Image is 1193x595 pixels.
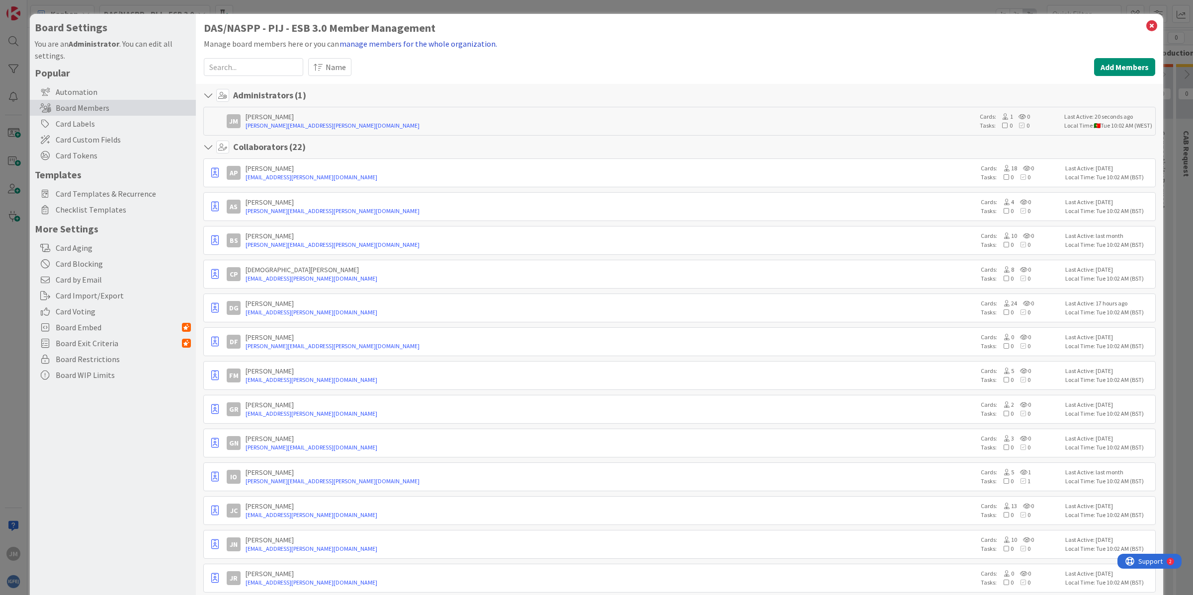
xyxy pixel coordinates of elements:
[56,353,191,365] span: Board Restrictions
[56,305,191,317] span: Card Voting
[246,265,976,274] div: [DEMOGRAPHIC_DATA][PERSON_NAME]
[1065,511,1152,520] div: Local Time: Tue 10:02 AM (BST)
[1065,468,1152,477] div: Last Active: last month
[997,241,1014,248] span: 0
[997,545,1014,552] span: 0
[227,267,241,281] div: CP
[981,367,1060,375] div: Cards:
[246,578,976,587] a: [EMAIL_ADDRESS][PERSON_NAME][DOMAIN_NAME]
[1065,409,1152,418] div: Local Time: Tue 10:02 AM (BST)
[246,375,976,384] a: [EMAIL_ADDRESS][PERSON_NAME][DOMAIN_NAME]
[997,367,1014,374] span: 5
[997,275,1014,282] span: 0
[227,369,241,382] div: FM
[246,569,976,578] div: [PERSON_NAME]
[246,299,976,308] div: [PERSON_NAME]
[35,67,191,79] h5: Popular
[1094,58,1155,76] button: Add Members
[1014,275,1030,282] span: 0
[981,164,1060,173] div: Cards:
[227,402,241,416] div: GR
[233,90,306,101] h4: Administrators
[1065,434,1152,443] div: Last Active: [DATE]
[1014,401,1031,408] span: 0
[227,470,241,484] div: IO
[981,173,1060,182] div: Tasks:
[981,535,1060,544] div: Cards:
[30,288,196,303] div: Card Import/Export
[1065,231,1152,240] div: Last Active: last month
[981,443,1060,452] div: Tasks:
[21,1,45,13] span: Support
[35,38,191,62] div: You are an . You can edit all settings.
[1065,333,1152,342] div: Last Active: [DATE]
[997,410,1014,417] span: 0
[339,37,498,50] button: manage members for the whole organization.
[981,477,1060,486] div: Tasks:
[1014,173,1030,181] span: 0
[1014,367,1031,374] span: 0
[981,375,1060,384] div: Tasks:
[233,142,306,152] h4: Collaborators
[246,173,976,182] a: [EMAIL_ADDRESS][PERSON_NAME][DOMAIN_NAME]
[227,114,241,128] div: JM
[996,122,1013,129] span: 0
[981,578,1060,587] div: Tasks:
[1064,112,1152,121] div: Last Active: 20 seconds ago
[204,22,1155,34] h1: DAS/NASPP - PIJ - ESB 3.0 Member Management
[997,536,1017,543] span: 10
[246,308,976,317] a: [EMAIL_ADDRESS][PERSON_NAME][DOMAIN_NAME]
[981,342,1060,351] div: Tasks:
[1014,579,1030,586] span: 0
[227,436,241,450] div: GN
[227,233,241,247] div: BS
[1065,375,1152,384] div: Local Time: Tue 10:02 AM (BST)
[1065,342,1152,351] div: Local Time: Tue 10:02 AM (BST)
[1065,274,1152,283] div: Local Time: Tue 10:02 AM (BST)
[35,168,191,181] h5: Templates
[246,367,976,375] div: [PERSON_NAME]
[69,39,119,49] b: Administrator
[30,240,196,256] div: Card Aging
[246,333,976,342] div: [PERSON_NAME]
[246,477,976,486] a: [PERSON_NAME][EMAIL_ADDRESS][PERSON_NAME][DOMAIN_NAME]
[981,265,1060,274] div: Cards:
[1014,511,1030,519] span: 0
[981,409,1060,418] div: Tasks:
[1014,570,1031,577] span: 0
[1064,121,1152,130] div: Local Time: Tue 10:02 AM (WEST)
[52,4,54,12] div: 2
[1065,569,1152,578] div: Last Active: [DATE]
[227,537,241,551] div: JN
[1017,502,1034,510] span: 0
[981,231,1060,240] div: Cards:
[1014,468,1031,476] span: 1
[227,166,241,180] div: AP
[246,198,976,207] div: [PERSON_NAME]
[35,223,191,235] h5: More Settings
[981,544,1060,553] div: Tasks:
[997,164,1017,172] span: 18
[1014,435,1031,442] span: 0
[996,113,1013,120] span: 1
[1065,535,1152,544] div: Last Active: [DATE]
[1065,240,1152,249] div: Local Time: Tue 10:02 AM (BST)
[1065,299,1152,308] div: Last Active: 17 hours ago
[981,468,1060,477] div: Cards:
[997,570,1014,577] span: 0
[227,504,241,518] div: JC
[1014,207,1030,215] span: 0
[246,535,976,544] div: [PERSON_NAME]
[997,333,1014,341] span: 0
[1017,232,1034,239] span: 0
[997,444,1014,451] span: 0
[227,200,241,214] div: AS
[1017,536,1034,543] span: 0
[246,400,976,409] div: [PERSON_NAME]
[289,141,306,152] span: ( 22 )
[1013,122,1029,129] span: 0
[246,511,976,520] a: [EMAIL_ADDRESS][PERSON_NAME][DOMAIN_NAME]
[246,434,976,443] div: [PERSON_NAME]
[1014,333,1031,341] span: 0
[1014,410,1030,417] span: 0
